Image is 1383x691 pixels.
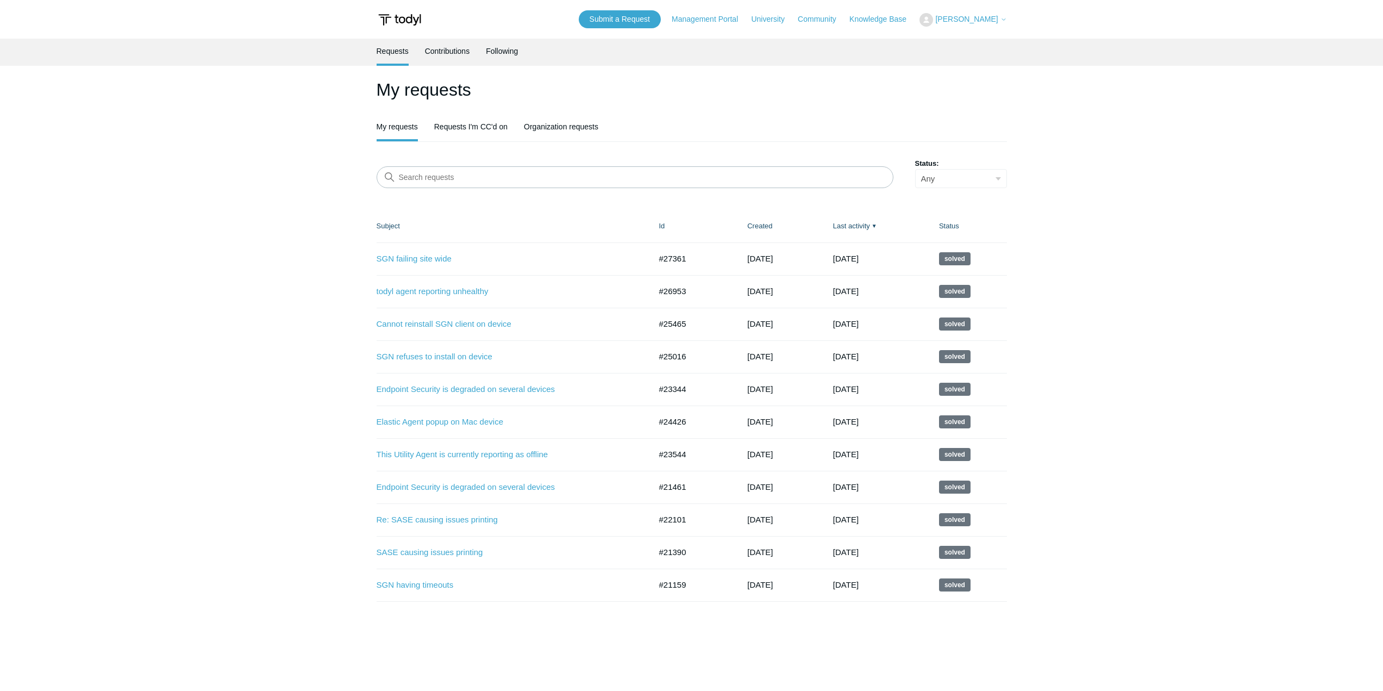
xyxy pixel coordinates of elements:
[747,352,773,361] time: 05/21/2025, 15:53
[833,352,859,361] time: 06/10/2025, 18:02
[939,415,971,428] span: This request has been solved
[648,406,737,438] td: #24426
[833,450,859,459] time: 04/08/2025, 20:19
[939,383,971,396] span: This request has been solved
[747,222,772,230] a: Created
[377,210,648,242] th: Subject
[672,14,749,25] a: Management Portal
[915,158,1007,169] label: Status:
[939,546,971,559] span: This request has been solved
[939,448,971,461] span: This request has been solved
[747,547,773,557] time: 11/14/2024, 11:47
[747,515,773,524] time: 12/27/2024, 13:20
[648,275,737,308] td: #26953
[872,222,877,230] span: ▼
[833,384,859,394] time: 05/22/2025, 14:02
[928,210,1007,242] th: Status
[747,417,773,426] time: 04/23/2025, 16:04
[648,569,737,601] td: #21159
[939,350,971,363] span: This request has been solved
[524,114,598,139] a: Organization requests
[747,482,773,491] time: 11/19/2024, 13:36
[648,308,737,340] td: #25465
[425,39,470,64] a: Contributions
[849,14,917,25] a: Knowledge Base
[377,383,635,396] a: Endpoint Security is degraded on several devices
[648,503,737,536] td: #22101
[833,580,859,589] time: 12/03/2024, 13:03
[377,253,635,265] a: SGN failing site wide
[747,254,773,263] time: 08/12/2025, 16:45
[939,513,971,526] span: This request has been solved
[747,287,773,296] time: 08/01/2025, 13:33
[648,373,737,406] td: #23344
[648,438,737,471] td: #23544
[919,13,1006,27] button: [PERSON_NAME]
[648,340,737,373] td: #25016
[939,285,971,298] span: This request has been solved
[833,287,859,296] time: 08/27/2025, 20:02
[939,481,971,494] span: This request has been solved
[833,254,859,263] time: 08/29/2025, 11:02
[434,114,508,139] a: Requests I'm CC'd on
[648,471,737,503] td: #21461
[377,166,893,188] input: Search requests
[377,114,418,139] a: My requests
[939,252,971,265] span: This request has been solved
[579,10,661,28] a: Submit a Request
[377,351,635,363] a: SGN refuses to install on device
[377,416,635,428] a: Elastic Agent popup on Mac device
[833,547,859,557] time: 12/22/2024, 17:02
[648,242,737,275] td: #27361
[751,14,795,25] a: University
[747,319,773,328] time: 06/12/2025, 15:45
[833,319,859,328] time: 07/10/2025, 17:02
[833,515,859,524] time: 01/26/2025, 20:01
[377,39,409,64] a: Requests
[798,14,847,25] a: Community
[939,318,971,331] span: This request has been solved
[747,384,773,394] time: 03/03/2025, 14:46
[939,578,971,592] span: This request has been solved
[747,580,773,589] time: 11/04/2024, 13:33
[377,77,1007,103] h1: My requests
[648,210,737,242] th: Id
[833,482,859,491] time: 01/28/2025, 14:03
[833,417,859,426] time: 05/21/2025, 12:02
[377,546,635,559] a: SASE causing issues printing
[377,481,635,494] a: Endpoint Security is degraded on several devices
[377,449,635,461] a: This Utility Agent is currently reporting as offline
[377,10,423,30] img: Todyl Support Center Help Center home page
[747,450,773,459] time: 03/12/2025, 13:50
[486,39,518,64] a: Following
[377,514,635,526] a: Re: SASE causing issues printing
[377,318,635,331] a: Cannot reinstall SGN client on device
[935,15,998,23] span: [PERSON_NAME]
[377,285,635,298] a: todyl agent reporting unhealthy
[377,579,635,592] a: SGN having timeouts
[833,222,870,230] a: Last activity▼
[648,536,737,569] td: #21390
